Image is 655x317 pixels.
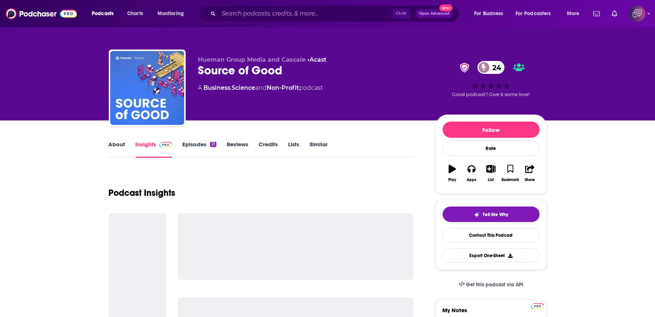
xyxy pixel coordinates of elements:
[443,141,540,156] div: Rate
[525,178,535,182] div: Share
[474,8,503,19] span: For Business
[458,63,472,72] img: verified Badge
[511,8,562,20] button: open menu
[443,160,462,187] button: Play
[502,178,519,182] div: Bookmark
[531,303,544,309] img: Podchaser Pro
[256,84,267,91] span: and
[136,141,172,158] a: InsightsPodchaser Pro
[6,7,77,21] img: Podchaser - Follow, Share and Rate Podcasts
[501,160,520,187] button: Bookmark
[110,51,184,125] img: Source of Good
[466,282,523,288] span: Get this podcast via API
[609,7,620,20] a: Show notifications dropdown
[92,8,114,19] span: Podcasts
[462,160,481,187] button: Apps
[516,8,551,19] span: For Podcasters
[267,84,300,91] a: Non-Profit
[310,56,327,63] a: Acast
[443,248,540,263] button: Export One-Sheet
[474,212,480,218] img: tell me why sparkle
[520,160,539,187] button: Share
[469,8,513,20] button: open menu
[629,6,645,22] span: Logged in as corioliscompany
[477,61,505,74] a: 24
[416,9,453,18] button: Open AdvancedNew
[567,8,580,19] span: More
[488,178,494,182] div: List
[629,6,645,22] img: User Profile
[436,56,547,102] div: verified Badge24Good podcast? Give it some love!
[443,122,540,138] button: Follow
[392,9,410,18] span: Ctrl K
[159,142,172,148] img: Podchaser Pro
[310,141,328,158] a: Similar
[485,61,505,74] span: 24
[87,8,123,20] button: open menu
[158,8,184,19] span: Monitoring
[467,178,476,182] div: Apps
[231,84,232,91] span: ,
[448,178,456,182] div: Play
[288,141,299,158] a: Lists
[122,8,148,20] a: Charts
[629,6,645,22] button: Show profile menu
[562,8,589,20] button: open menu
[198,83,323,92] div: A podcast
[182,141,216,158] a: Episodes21
[219,8,392,20] input: Search podcasts, credits, & more...
[232,84,256,91] a: Science
[443,228,540,242] a: Contact This Podcast
[590,7,603,20] a: Show notifications dropdown
[419,12,450,16] span: Open Advanced
[531,302,544,309] a: Pro website
[152,8,193,20] button: open menu
[204,84,231,91] a: Business
[198,56,306,63] span: Hueman Group Media and Cascale
[227,141,248,158] a: Reviews
[127,8,143,19] span: Charts
[439,4,453,11] span: New
[205,5,466,22] div: Search podcasts, credits, & more...
[483,212,508,218] span: Tell Me Why
[481,160,500,187] button: List
[109,187,176,198] h1: Podcast Insights
[259,141,278,158] a: Credits
[453,276,530,294] a: Get this podcast via API
[210,142,216,147] div: 21
[308,56,327,63] span: •
[443,207,540,222] button: tell me why sparkleTell Me Why
[109,141,125,158] a: About
[452,92,530,97] span: Good podcast? Give it some love!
